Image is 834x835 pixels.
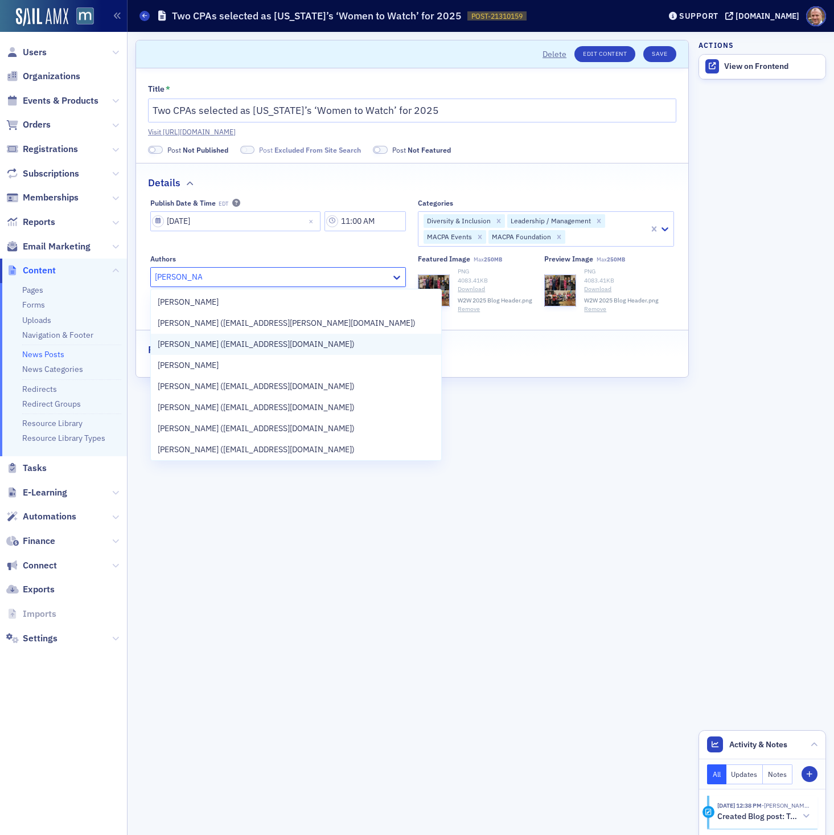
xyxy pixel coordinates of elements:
[22,330,93,340] a: Navigation & Footer
[158,359,219,371] span: [PERSON_NAME]
[6,118,51,131] a: Orders
[150,211,321,231] input: MM/DD/YYYY
[150,199,216,207] div: Publish Date & Time
[23,240,91,253] span: Email Marketing
[23,143,78,155] span: Registrations
[23,95,98,107] span: Events & Products
[240,146,255,154] span: Excluded From Site Search
[23,46,47,59] span: Users
[474,256,502,263] span: Max
[23,632,57,645] span: Settings
[679,11,718,21] div: Support
[6,191,79,204] a: Memberships
[484,256,502,263] span: 250MB
[702,806,714,818] div: Activity
[274,145,361,154] span: Excluded From Site Search
[158,317,416,329] span: [PERSON_NAME] ([EMAIL_ADDRESS][PERSON_NAME][DOMAIN_NAME])
[23,118,51,131] span: Orders
[458,276,532,285] div: 4083.41 KB
[158,402,355,414] span: [PERSON_NAME] ([EMAIL_ADDRESS][DOMAIN_NAME])
[6,167,79,180] a: Subscriptions
[6,70,80,83] a: Organizations
[23,583,55,596] span: Exports
[717,801,762,809] time: 9/17/2025 12:38 PM
[6,583,55,596] a: Exports
[717,812,799,822] h5: Created Blog post: Two CPAs selected as [US_STATE]’s ‘Women to Watch’ for 2025
[392,145,451,155] span: Post
[23,608,56,620] span: Imports
[507,214,593,228] div: Leadership / Management
[593,214,605,228] div: Remove Leadership / Management
[6,486,67,499] a: E-Learning
[148,84,165,95] div: Title
[408,145,451,154] span: Not Featured
[68,7,94,27] a: View Homepage
[6,240,91,253] a: Email Marketing
[22,300,45,310] a: Forms
[6,216,55,228] a: Reports
[148,342,308,357] h2: Permalink, Redirect & SEO Settings
[23,486,67,499] span: E-Learning
[553,230,565,244] div: Remove MACPA Foundation
[23,462,47,474] span: Tasks
[424,230,474,244] div: MACPA Events
[22,399,81,409] a: Redirect Groups
[6,510,76,523] a: Automations
[726,764,763,784] button: Updates
[699,40,734,50] h4: Actions
[806,6,826,26] span: Profile
[22,315,51,325] a: Uploads
[6,264,56,277] a: Content
[584,305,606,314] button: Remove
[6,143,78,155] a: Registrations
[167,145,228,155] span: Post
[305,211,321,231] button: Close
[458,285,532,294] a: Download
[584,285,659,294] a: Download
[22,349,64,359] a: News Posts
[183,145,228,154] span: Not Published
[324,211,406,231] input: 00:00 AM
[23,559,57,572] span: Connect
[23,167,79,180] span: Subscriptions
[16,8,68,26] img: SailAMX
[643,46,676,62] button: Save
[158,444,355,456] span: [PERSON_NAME] ([EMAIL_ADDRESS][DOMAIN_NAME])
[22,364,83,374] a: News Categories
[424,214,492,228] div: Diversity & Inclusion
[543,48,566,60] button: Delete
[6,608,56,620] a: Imports
[172,9,462,23] h1: Two CPAs selected as [US_STATE]’s ‘Women to Watch’ for 2025
[76,7,94,25] img: SailAMX
[373,146,388,154] span: Not Featured
[762,801,810,809] span: Bill Sheridan
[418,199,453,207] div: Categories
[23,510,76,523] span: Automations
[458,305,480,314] button: Remove
[458,296,532,305] span: W2W 2025 Blog Header.png
[6,535,55,547] a: Finance
[23,70,80,83] span: Organizations
[544,255,593,263] div: Preview image
[22,418,83,428] a: Resource Library
[725,12,803,20] button: [DOMAIN_NAME]
[6,462,47,474] a: Tasks
[259,145,361,155] span: Post
[150,255,176,263] div: Authors
[166,85,170,93] abbr: This field is required
[158,423,355,435] span: [PERSON_NAME] ([EMAIL_ADDRESS][DOMAIN_NAME])
[23,535,55,547] span: Finance
[158,380,355,392] span: [PERSON_NAME] ([EMAIL_ADDRESS][DOMAIN_NAME])
[23,264,56,277] span: Content
[584,296,659,305] span: W2W 2025 Blog Header.png
[584,276,659,285] div: 4083.41 KB
[22,384,57,394] a: Redirects
[474,230,486,244] div: Remove MACPA Events
[6,95,98,107] a: Events & Products
[6,559,57,572] a: Connect
[148,126,676,137] a: Visit [URL][DOMAIN_NAME]
[574,46,635,62] a: Edit Content
[736,11,799,21] div: [DOMAIN_NAME]
[6,46,47,59] a: Users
